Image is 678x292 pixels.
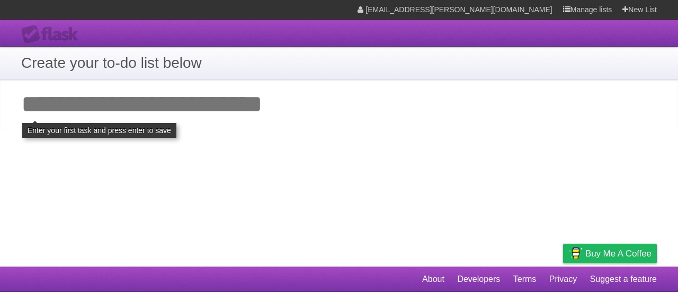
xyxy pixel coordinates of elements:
[563,244,657,263] a: Buy me a coffee
[422,269,444,289] a: About
[568,244,583,262] img: Buy me a coffee
[590,269,657,289] a: Suggest a feature
[457,269,500,289] a: Developers
[549,269,577,289] a: Privacy
[21,25,85,44] div: Flask
[513,269,537,289] a: Terms
[585,244,652,263] span: Buy me a coffee
[21,52,657,74] h1: Create your to-do list below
